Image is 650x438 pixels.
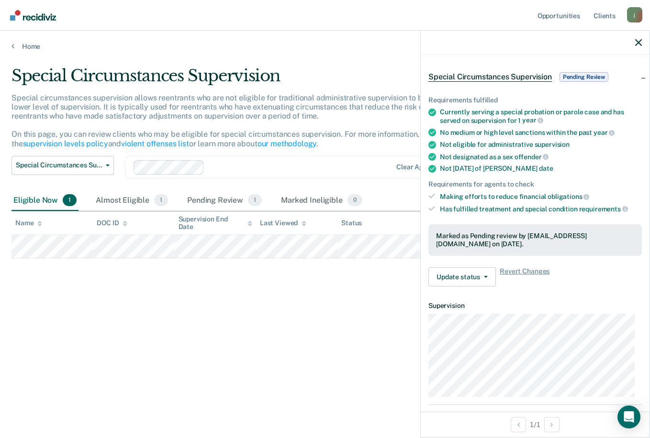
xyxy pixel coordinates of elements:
div: Last Viewed [260,219,306,227]
span: supervision [535,141,570,148]
span: year [594,129,615,136]
span: requirements [579,205,628,213]
img: Recidiviz [10,10,56,21]
a: supervision levels policy [23,139,108,148]
div: Has fulfilled treatment and special condition [440,205,642,213]
div: Marked Ineligible [279,190,364,211]
div: Currently serving a special probation or parole case and has served on supervision for 1 [440,108,642,124]
div: Clear agents [396,163,437,171]
div: No medium or high level sanctions within the past [440,128,642,137]
div: Not designated as a sex [440,153,642,161]
div: Pending Review [185,190,264,211]
div: 1 / 1 [421,412,650,437]
div: Marked as Pending review by [EMAIL_ADDRESS][DOMAIN_NAME] on [DATE]. [436,232,634,248]
div: DOC ID [97,219,127,227]
span: 1 [154,194,168,207]
button: Profile dropdown button [627,7,642,22]
div: Not eligible for administrative [440,141,642,149]
span: offender [515,153,549,161]
p: Special circumstances supervision allows reentrants who are not eligible for traditional administ... [11,93,482,148]
div: Eligible Now [11,190,78,211]
span: year [522,116,543,124]
div: Almost Eligible [94,190,170,211]
span: Special Circumstances Supervision [16,161,102,169]
div: Not [DATE] of [PERSON_NAME] [440,164,642,173]
span: Pending Review [560,72,608,82]
span: 1 [248,194,262,207]
div: Special Circumstances SupervisionPending Review [421,62,650,92]
div: Supervision End Date [179,215,252,231]
dt: Supervision [428,302,642,310]
div: Name [15,219,42,227]
div: Special Circumstances Supervision [11,66,499,93]
div: Making efforts to reduce financial [440,192,642,201]
div: Open Intercom Messenger [617,405,640,428]
button: Update status [428,267,496,286]
a: our methodology [258,139,317,148]
a: Home [11,42,639,51]
button: Previous Opportunity [511,417,526,432]
button: Next Opportunity [544,417,560,432]
span: obligations [548,193,589,200]
span: Special Circumstances Supervision [428,72,552,82]
span: 0 [347,194,362,207]
div: Requirements fulfilled [428,96,642,104]
a: violent offenses list [121,139,189,148]
span: Revert Changes [500,267,549,286]
div: j [627,7,642,22]
span: date [539,164,553,172]
span: 1 [63,194,77,207]
div: Requirements for agents to check [428,180,642,188]
div: Status [341,219,362,227]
